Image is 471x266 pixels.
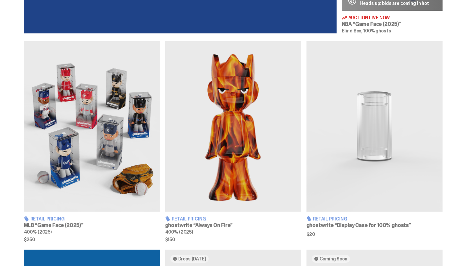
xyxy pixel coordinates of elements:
span: 400% (2025) [165,229,193,235]
h3: NBA “Game Face (2025)” [342,22,443,27]
a: Always On Fire Retail Pricing [165,41,301,241]
span: Auction Live Now [348,15,390,20]
span: $150 [165,237,301,242]
span: Coming Soon [320,256,347,261]
span: Retail Pricing [313,217,347,221]
span: 100% ghosts [363,28,391,34]
span: 400% (2025) [24,229,52,235]
p: Heads up: bids are coming in hot [360,1,429,6]
span: Drops [DATE] [178,256,206,261]
h3: ghostwrite “Always On Fire” [165,223,301,228]
img: Game Face (2025) [24,41,160,212]
a: Display Case for 100% ghosts Retail Pricing [306,41,443,241]
span: Retail Pricing [172,217,206,221]
h3: ghostwrite “Display Case for 100% ghosts” [306,223,443,228]
span: $20 [306,232,443,237]
img: Always On Fire [165,41,301,212]
span: Retail Pricing [30,217,65,221]
h3: MLB “Game Face (2025)” [24,223,160,228]
a: Game Face (2025) Retail Pricing [24,41,160,241]
span: $250 [24,237,160,242]
img: Display Case for 100% ghosts [306,41,443,212]
span: Blind Box, [342,28,363,34]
